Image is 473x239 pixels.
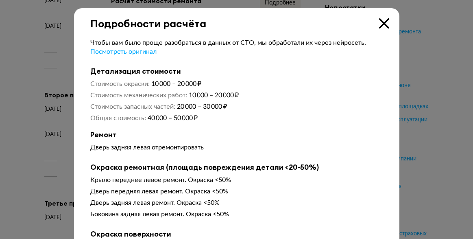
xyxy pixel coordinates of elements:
dt: Стоимость механических работ [90,91,187,99]
b: Окраска ремонтная (площадь повреждения детали <20-50%) [90,163,383,172]
div: Дверь задняя левая отремонтировать [90,143,383,151]
div: Дверь передняя левая ремонт. Окраска <50% [90,187,383,195]
span: 10 000 – 20 000 ₽ [189,92,239,99]
dt: Стоимость запасных частей [90,103,175,111]
span: 20 000 – 30 000 ₽ [177,103,227,110]
div: Крыло переднее левое ремонт. Окраска <50% [90,176,383,184]
span: Посмотреть оригинал [90,48,157,55]
b: Окраска поверхности [90,230,383,239]
div: Подробности расчёта [74,8,399,30]
span: Чтобы вам было проще разобраться в данных от СТО, мы обработали их через нейросеть. [90,39,366,46]
b: Ремонт [90,130,383,139]
span: 40 000 – 50 000 ₽ [148,115,198,121]
b: Детализация стоимости [90,67,383,76]
div: Дверь задняя левая ремонт. Окраска <50% [90,199,383,207]
div: Боковина задняя левая ремонт. Окраска <50% [90,210,383,218]
span: 10 000 – 20 000 ₽ [151,81,201,87]
dt: Общая стоимость [90,114,146,122]
dt: Стоимость окраски [90,80,150,88]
